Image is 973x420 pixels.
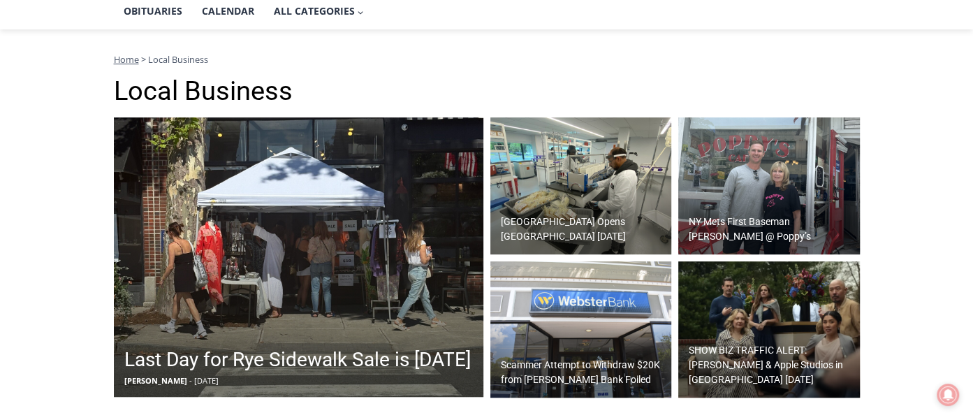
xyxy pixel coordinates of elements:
span: [DATE] [194,375,219,386]
span: > [141,53,146,66]
a: Home [114,53,139,66]
h2: NY Mets First Baseman [PERSON_NAME] @ Poppy’s [689,215,856,244]
span: Local Business [148,53,208,66]
nav: Breadcrumbs [114,52,860,66]
a: [GEOGRAPHIC_DATA] Opens [GEOGRAPHIC_DATA] [DATE] [490,117,672,254]
img: (PHOTO: Customers shopping during 2025 Sidewalk Sale on Purchase St. Credit: Caitlin Rubsamen.) [114,117,483,397]
img: (PHOTO: Film and TV star Jon Hamm will be back in downtown Rye on Wednesday, April 23, 2025 with ... [678,261,860,398]
img: (PHOTO: Wednesday afternoon April 23, 2025, an attempt by a scammer to withdraw $20,000 cash from... [490,261,672,398]
div: "[PERSON_NAME] and I covered the [DATE] Parade, which was a really eye opening experience as I ha... [353,1,660,136]
div: "the precise, almost orchestrated movements of cutting and assembling sushi and [PERSON_NAME] mak... [143,87,198,167]
span: Open Tues. - Sun. [PHONE_NUMBER] [4,144,137,197]
a: Intern @ [DOMAIN_NAME] [336,136,677,174]
img: (PHOTO: Pete Alonso ("Polar Bear"), first baseman for the New York Mets with Gerry Massinello of ... [678,117,860,254]
h2: [GEOGRAPHIC_DATA] Opens [GEOGRAPHIC_DATA] [DATE] [501,215,668,244]
h1: Local Business [114,75,860,108]
a: Open Tues. - Sun. [PHONE_NUMBER] [1,140,140,174]
h2: Scammer Attempt to Withdraw $20K from [PERSON_NAME] Bank Foiled [501,358,668,387]
h4: Book [PERSON_NAME]'s Good Humor for Your Event [425,15,486,54]
a: Scammer Attempt to Withdraw $20K from [PERSON_NAME] Bank Foiled [490,261,672,398]
a: NY Mets First Baseman [PERSON_NAME] @ Poppy’s [678,117,860,254]
span: [PERSON_NAME] [124,375,187,386]
img: s_800_809a2aa2-bb6e-4add-8b5e-749ad0704c34.jpeg [338,1,422,64]
img: (PHOTO: Blood and platelets being processed the New York Blood Center on its new campus at 601 Mi... [490,117,672,254]
a: SHOW BIZ TRAFFIC ALERT: [PERSON_NAME] & Apple Studios in [GEOGRAPHIC_DATA] [DATE] [678,261,860,398]
span: Intern @ [DOMAIN_NAME] [365,139,648,171]
a: Last Day for Rye Sidewalk Sale is [DATE] [PERSON_NAME] - [DATE] [114,117,483,397]
a: Book [PERSON_NAME]'s Good Humor for Your Event [415,4,504,64]
h2: Last Day for Rye Sidewalk Sale is [DATE] [124,345,471,375]
span: - [189,375,192,386]
h2: SHOW BIZ TRAFFIC ALERT: [PERSON_NAME] & Apple Studios in [GEOGRAPHIC_DATA] [DATE] [689,343,856,387]
div: Serving [GEOGRAPHIC_DATA] Since [DATE] [92,25,345,38]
